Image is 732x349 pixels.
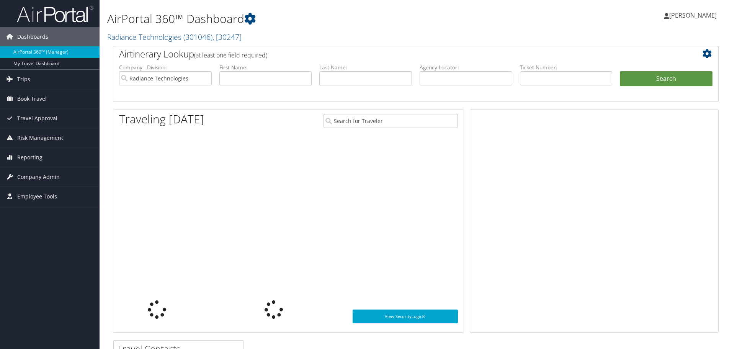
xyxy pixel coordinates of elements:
[17,187,57,206] span: Employee Tools
[17,89,47,108] span: Book Travel
[17,148,42,167] span: Reporting
[17,70,30,89] span: Trips
[620,71,712,87] button: Search
[353,310,458,323] a: View SecurityLogic®
[520,64,613,71] label: Ticket Number:
[119,64,212,71] label: Company - Division:
[17,167,60,187] span: Company Admin
[17,5,93,23] img: airportal-logo.png
[17,27,48,46] span: Dashboards
[669,11,717,20] span: [PERSON_NAME]
[324,114,458,128] input: Search for Traveler
[107,32,242,42] a: Radiance Technologies
[212,32,242,42] span: , [ 30247 ]
[183,32,212,42] span: ( 301046 )
[107,11,519,27] h1: AirPortal 360™ Dashboard
[319,64,412,71] label: Last Name:
[17,128,63,147] span: Risk Management
[420,64,512,71] label: Agency Locator:
[119,111,204,127] h1: Traveling [DATE]
[219,64,312,71] label: First Name:
[664,4,724,27] a: [PERSON_NAME]
[194,51,267,59] span: (at least one field required)
[119,48,662,61] h2: Airtinerary Lookup
[17,109,57,128] span: Travel Approval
